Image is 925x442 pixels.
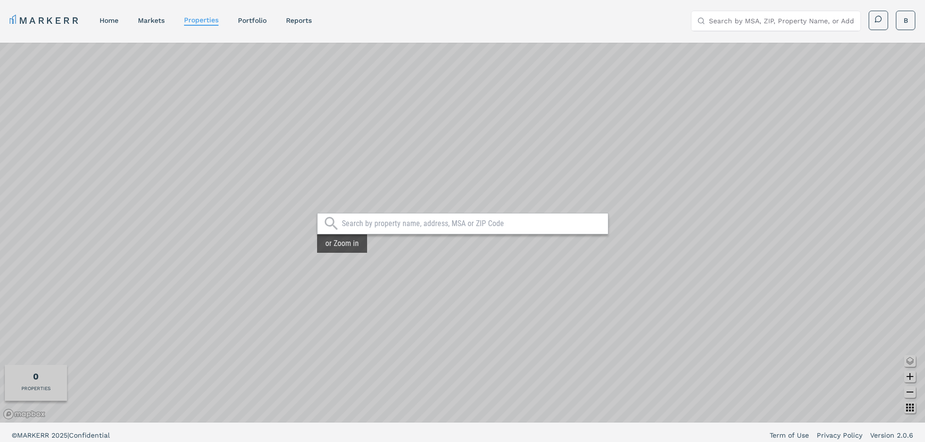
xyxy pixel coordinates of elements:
span: Confidential [69,431,110,439]
div: or Zoom in [317,234,367,253]
button: Zoom out map button [904,386,916,398]
input: Search by MSA, ZIP, Property Name, or Address [709,11,855,31]
button: Other options map button [904,402,916,413]
span: 2025 | [51,431,69,439]
a: Version 2.0.6 [870,430,913,440]
span: B [904,16,908,25]
button: Zoom in map button [904,371,916,382]
div: Total of properties [33,370,39,383]
div: PROPERTIES [21,385,50,392]
a: reports [286,16,312,24]
a: MARKERR [10,14,80,27]
a: home [100,16,118,24]
a: Mapbox logo [3,409,46,420]
a: Privacy Policy [817,430,862,440]
a: Term of Use [770,430,809,440]
button: B [896,11,915,30]
a: Portfolio [238,16,267,24]
span: MARKERR [17,431,51,439]
span: © [12,431,17,439]
button: Change style map button [904,355,916,367]
input: Search by property name, address, MSA or ZIP Code [342,219,603,229]
a: markets [138,16,165,24]
a: properties [184,16,219,24]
